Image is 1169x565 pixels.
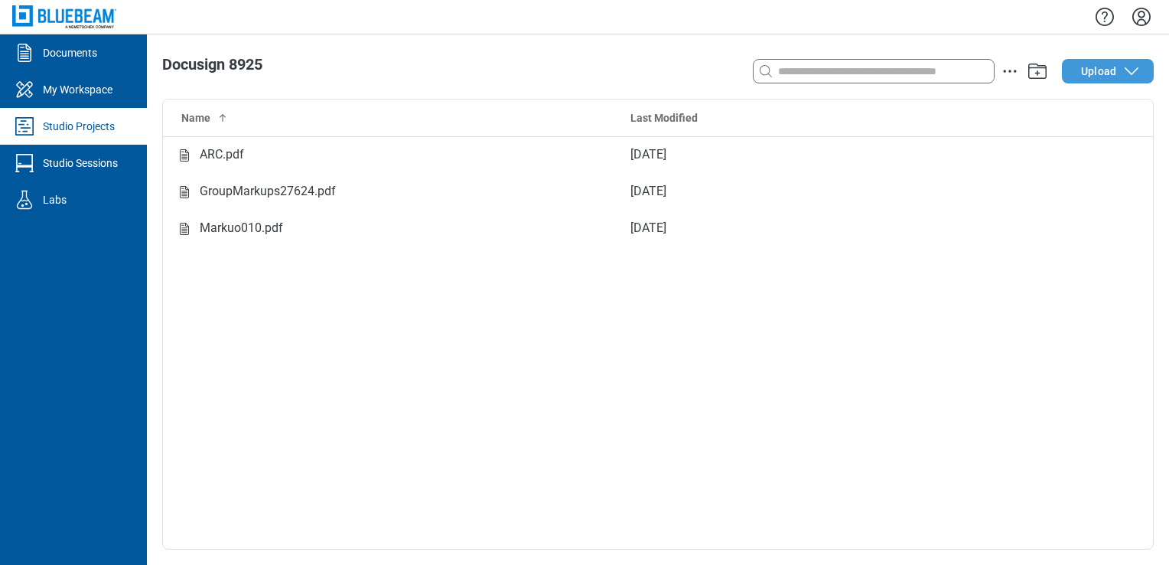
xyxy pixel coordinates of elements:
[12,77,37,102] svg: My Workspace
[43,192,67,207] div: Labs
[1129,4,1154,30] button: Settings
[618,173,1053,210] td: [DATE]
[43,82,112,97] div: My Workspace
[12,151,37,175] svg: Studio Sessions
[1025,59,1050,83] button: Add
[12,41,37,65] svg: Documents
[162,55,262,73] span: Docusign 8925
[1062,59,1154,83] button: Upload
[12,188,37,212] svg: Labs
[43,119,115,134] div: Studio Projects
[630,110,1041,126] div: Last Modified
[12,5,116,28] img: Bluebeam, Inc.
[618,136,1053,173] td: [DATE]
[181,110,606,126] div: Name
[1001,62,1019,80] button: action-menu
[200,219,283,238] div: Markuo010.pdf
[200,182,336,201] div: GroupMarkups27624.pdf
[12,114,37,139] svg: Studio Projects
[1081,64,1116,79] span: Upload
[43,45,97,60] div: Documents
[43,155,118,171] div: Studio Sessions
[618,210,1053,247] td: [DATE]
[163,100,1153,247] table: Studio items table
[200,145,244,165] div: ARC.pdf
